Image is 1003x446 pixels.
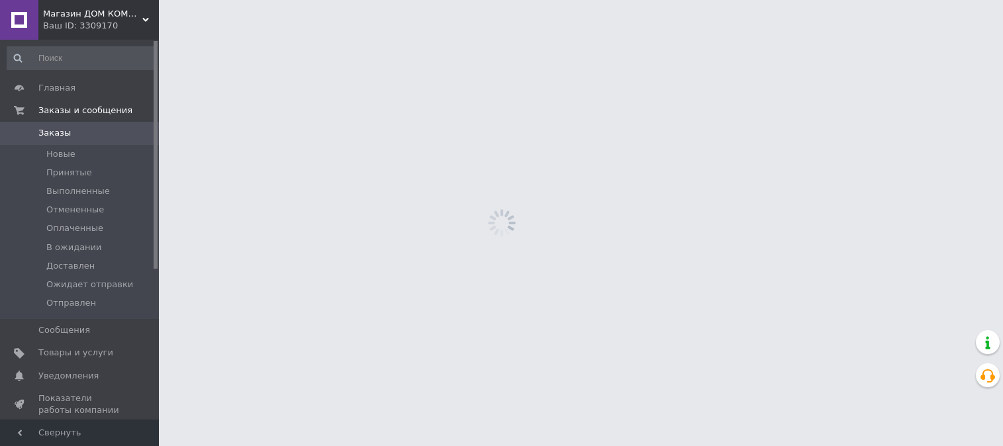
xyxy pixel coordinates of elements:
span: Показатели работы компании [38,392,122,416]
span: Оплаченные [46,222,103,234]
span: Товары и услуги [38,347,113,359]
span: Заказы [38,127,71,139]
span: Принятые [46,167,92,179]
span: Главная [38,82,75,94]
input: Поиск [7,46,156,70]
span: Новые [46,148,75,160]
span: Отправлен [46,297,96,309]
div: Ваш ID: 3309170 [43,20,159,32]
span: Заказы и сообщения [38,105,132,116]
span: Уведомления [38,370,99,382]
span: Доставлен [46,260,95,272]
span: Отмененные [46,204,104,216]
span: Сообщения [38,324,90,336]
span: В ожидании [46,242,102,253]
span: Ожидает отправки [46,279,133,290]
span: Выполненные [46,185,110,197]
span: Магазин ДОМ КОМФОРТА [43,8,142,20]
